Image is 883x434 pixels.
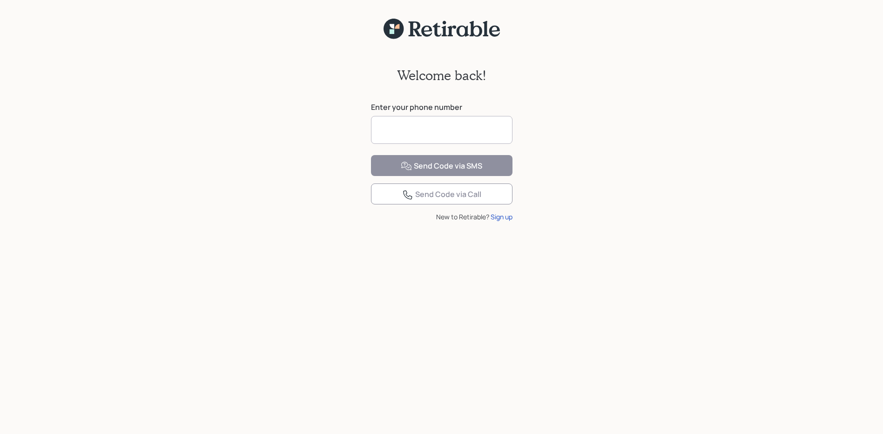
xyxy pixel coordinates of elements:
button: Send Code via SMS [371,155,512,176]
div: Send Code via SMS [401,161,482,172]
label: Enter your phone number [371,102,512,112]
div: Sign up [491,212,512,222]
h2: Welcome back! [397,68,486,83]
button: Send Code via Call [371,183,512,204]
div: Send Code via Call [402,189,481,200]
div: New to Retirable? [371,212,512,222]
